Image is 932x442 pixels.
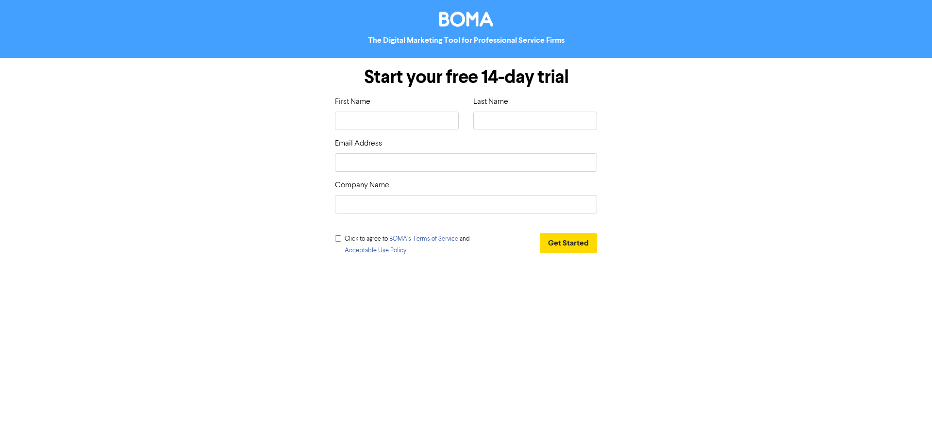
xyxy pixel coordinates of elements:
label: First Name [335,96,370,108]
label: Email Address [335,138,382,149]
a: Acceptable Use Policy [345,247,406,254]
a: BOMA’s Terms of Service [389,236,458,242]
label: Company Name [335,180,389,191]
label: Last Name [473,96,508,108]
span: Click to agree to and [345,236,470,254]
img: BOMA Logo [439,12,493,27]
button: Get Started [540,233,597,253]
strong: The Digital Marketing Tool for Professional Service Firms [368,35,565,45]
h1: Start your free 14-day trial [335,66,597,88]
